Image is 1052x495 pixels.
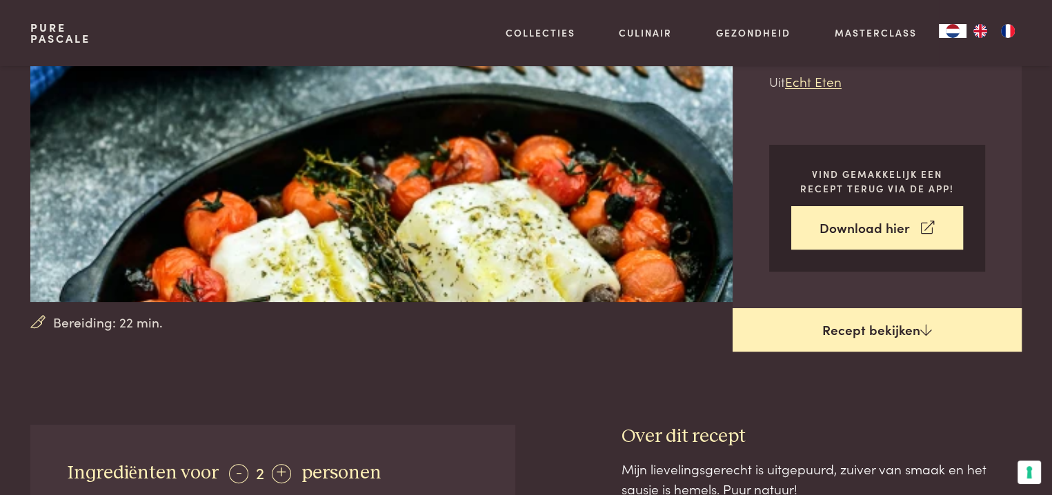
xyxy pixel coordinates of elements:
a: PurePascale [30,22,90,44]
a: FR [994,24,1022,38]
span: Bereiding: 22 min. [53,312,163,332]
p: Vind gemakkelijk een recept terug via de app! [791,167,963,195]
span: 2 [256,461,264,483]
span: personen [301,463,381,483]
p: Uit [769,72,985,92]
div: - [229,464,248,483]
a: Gezondheid [716,26,791,40]
button: Uw voorkeuren voor toestemming voor trackingtechnologieën [1018,461,1041,484]
a: Collecties [506,26,575,40]
a: NL [939,24,966,38]
ul: Language list [966,24,1022,38]
a: Masterclass [835,26,917,40]
a: Echt Eten [785,72,842,90]
aside: Language selected: Nederlands [939,24,1022,38]
h3: Over dit recept [622,425,1022,449]
a: Download hier [791,206,963,250]
a: EN [966,24,994,38]
span: Ingrediënten voor [68,463,219,483]
a: Recept bekijken [733,308,1022,352]
div: Language [939,24,966,38]
a: Culinair [619,26,672,40]
div: + [272,464,291,483]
